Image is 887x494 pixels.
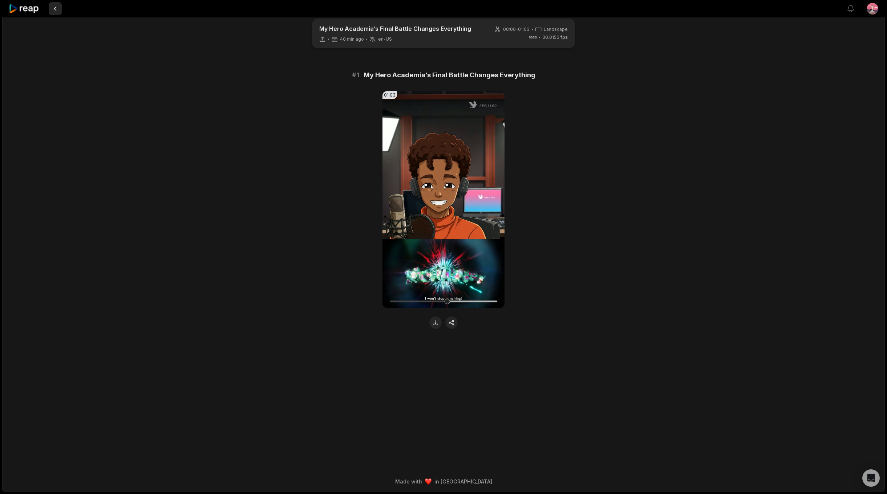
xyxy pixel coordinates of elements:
[319,24,471,33] p: My Hero Academia’s Final Battle Changes Everything
[378,36,392,42] span: en-US
[425,478,432,485] img: heart emoji
[382,91,505,308] video: Your browser does not support mp4 format.
[352,70,359,80] span: # 1
[544,26,568,33] span: Landscape
[340,36,364,42] span: 40 min ago
[542,34,568,41] span: 30.0156
[9,478,878,485] div: Made with in [GEOGRAPHIC_DATA]
[364,70,535,80] span: My Hero Academia’s Final Battle Changes Everything
[503,26,530,33] span: 00:00 - 01:03
[560,34,568,40] span: fps
[862,469,880,487] div: Open Intercom Messenger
